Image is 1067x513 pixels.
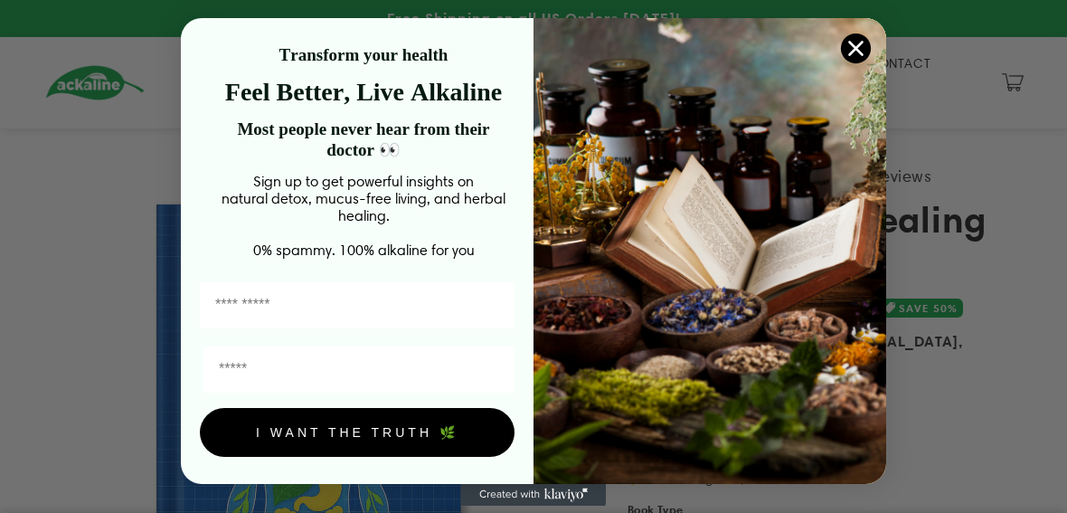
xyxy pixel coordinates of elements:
[461,484,606,506] a: Created with Klaviyo - opens in a new tab
[840,33,872,64] button: Close dialog
[203,347,515,393] input: Email
[225,78,502,106] strong: Feel Better, Live Alkaline
[200,408,515,457] button: I WANT THE TRUTH 🌿
[212,173,515,224] p: Sign up to get powerful insights on natural detox, mucus-free living, and herbal healing.
[212,242,515,259] p: 0% spammy. 100% alkaline for you
[200,282,515,328] input: First Name
[279,45,449,64] strong: Transform your health
[533,18,886,484] img: 4a4a186a-b914-4224-87c7-990d8ecc9bca.jpeg
[237,119,489,159] strong: Most people never hear from their doctor 👀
